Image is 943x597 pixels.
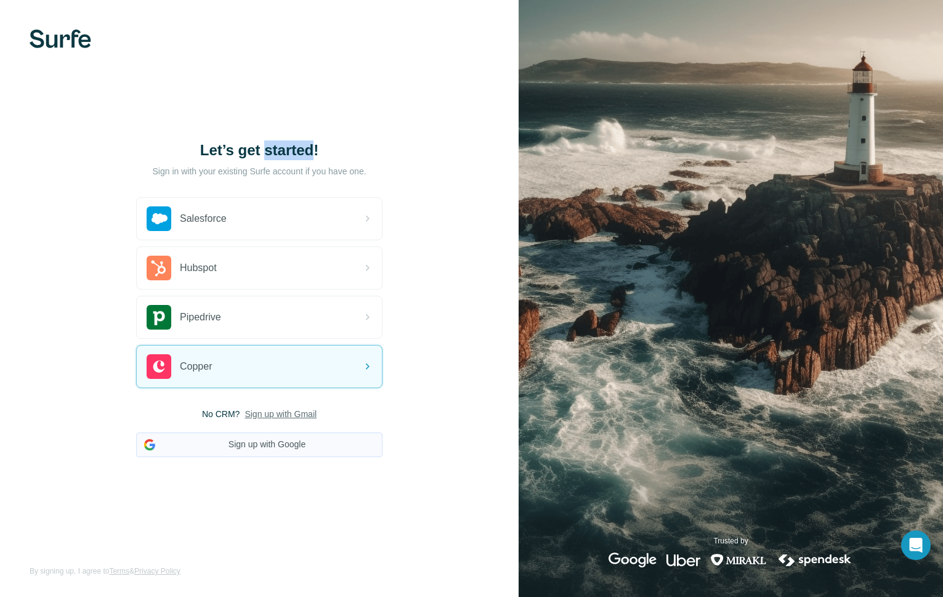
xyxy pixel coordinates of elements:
[180,359,212,374] span: Copper
[147,206,171,231] img: salesforce's logo
[202,408,240,420] span: No CRM?
[134,567,180,575] a: Privacy Policy
[136,140,382,160] h1: Let’s get started!
[147,354,171,379] img: copper's logo
[30,30,91,48] img: Surfe's logo
[147,305,171,330] img: pipedrive's logo
[245,408,317,420] button: Sign up with Gmail
[152,165,366,177] p: Sign in with your existing Surfe account if you have one.
[713,535,748,546] p: Trusted by
[109,567,129,575] a: Terms
[180,310,221,325] span: Pipedrive
[136,433,382,457] button: Sign up with Google
[147,256,171,280] img: hubspot's logo
[30,566,180,577] span: By signing up, I agree to &
[180,211,227,226] span: Salesforce
[777,553,853,567] img: spendesk's logo
[901,530,931,560] div: Open Intercom Messenger
[180,261,217,275] span: Hubspot
[666,553,700,567] img: uber's logo
[609,553,657,567] img: google's logo
[710,553,767,567] img: mirakl's logo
